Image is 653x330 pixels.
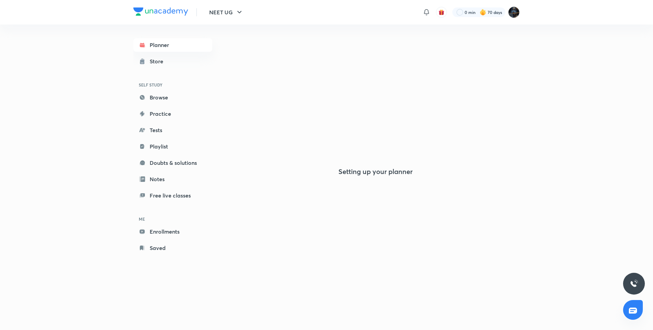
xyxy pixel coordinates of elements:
[133,225,212,238] a: Enrollments
[133,7,188,16] img: Company Logo
[133,189,212,202] a: Free live classes
[133,7,188,17] a: Company Logo
[150,57,167,65] div: Store
[133,107,212,121] a: Practice
[133,140,212,153] a: Playlist
[436,7,447,18] button: avatar
[205,5,248,19] button: NEET UG
[133,91,212,104] a: Browse
[438,9,445,15] img: avatar
[133,213,212,225] h6: ME
[480,9,486,16] img: streak
[338,168,413,176] h4: Setting up your planner
[630,280,638,288] img: ttu
[133,123,212,137] a: Tests
[133,54,212,68] a: Store
[133,241,212,255] a: Saved
[133,38,212,52] a: Planner
[133,156,212,170] a: Doubts & solutions
[133,172,212,186] a: Notes
[133,79,212,91] h6: SELF STUDY
[508,6,520,18] img: Purnima Sharma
